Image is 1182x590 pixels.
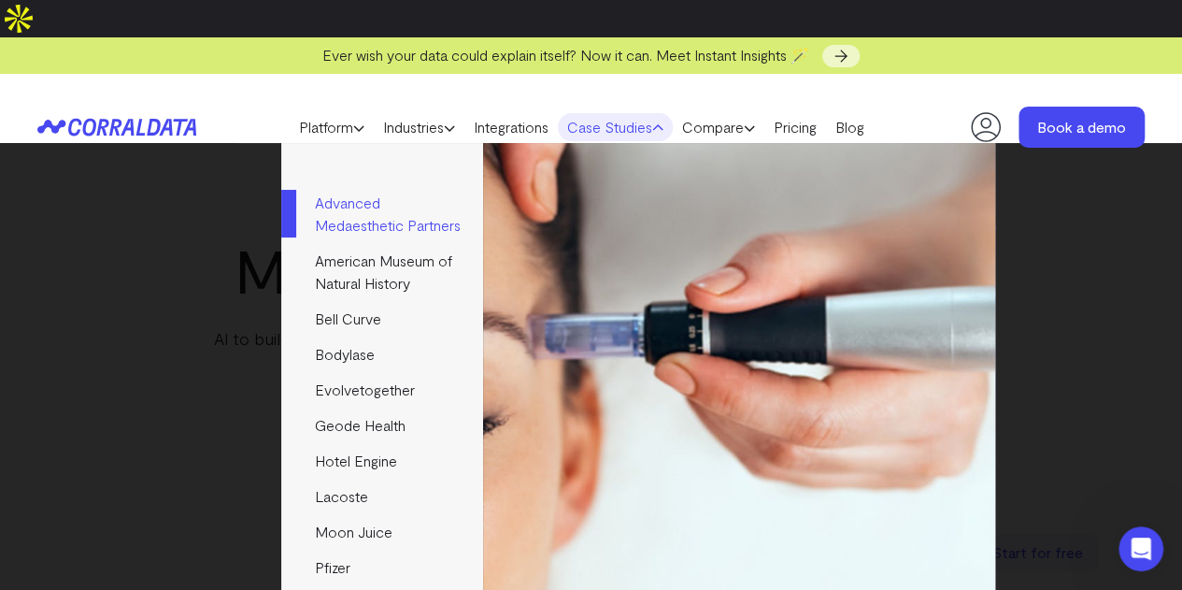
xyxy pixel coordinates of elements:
a: Geode Health [281,408,482,443]
a: Pfizer [281,550,482,585]
a: Bodylase [281,337,482,372]
a: Integrations [464,113,558,141]
a: Platform [290,113,374,141]
a: Advanced Medaesthetic Partners [281,185,482,243]
a: Lacoste [281,479,482,514]
a: Book a demo [1018,107,1145,148]
a: Compare [673,113,764,141]
a: Industries [374,113,464,141]
a: Evolvetogether [281,372,482,408]
iframe: Intercom live chat [1118,526,1163,571]
a: Blog [826,113,874,141]
a: Moon Juice [281,514,482,550]
a: American Museum of Natural History [281,243,482,301]
a: Bell Curve [281,301,482,337]
a: Pricing [764,113,826,141]
a: Hotel Engine [281,443,482,479]
a: Case Studies [558,113,673,141]
span: Ever wish your data could explain itself? Now it can. Meet Instant Insights 🪄 [322,46,809,64]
